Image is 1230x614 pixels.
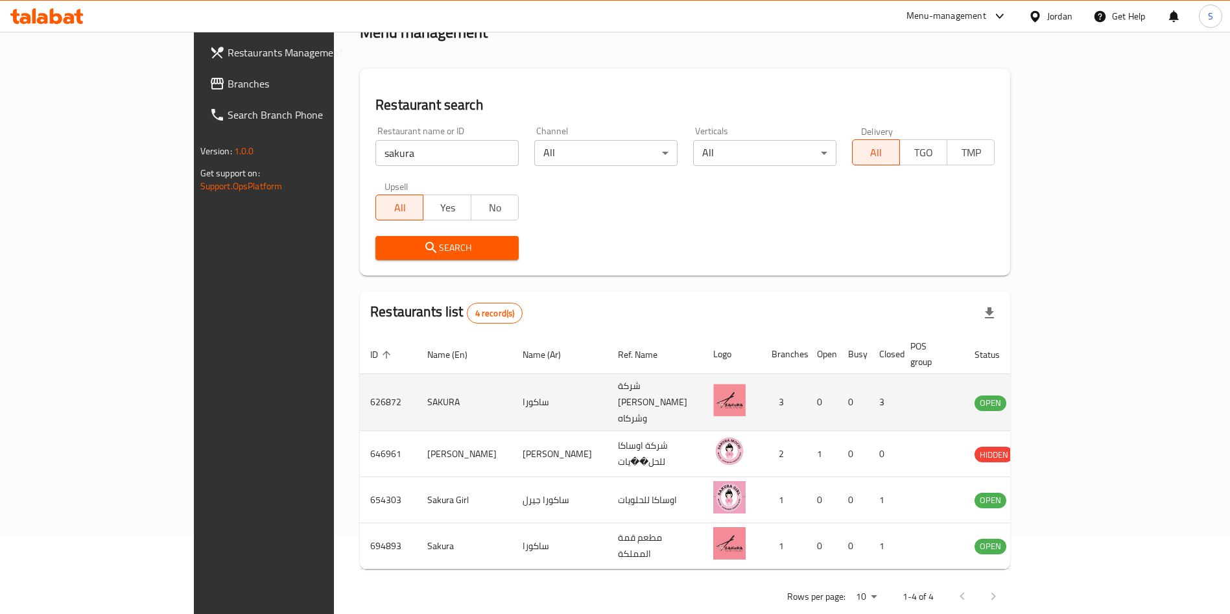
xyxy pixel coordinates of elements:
span: Ref. Name [618,347,674,362]
div: OPEN [975,396,1006,411]
td: 0 [807,374,838,431]
td: SAKURA [417,374,512,431]
img: Sakura Girl [713,481,746,514]
td: 1 [761,523,807,569]
td: 0 [838,431,869,477]
span: Restaurants Management [228,45,389,60]
td: 3 [869,374,900,431]
button: All [852,139,900,165]
span: TGO [905,143,942,162]
a: Search Branch Phone [199,99,399,130]
td: 0 [869,431,900,477]
img: Sakura Mochi [713,435,746,467]
td: [PERSON_NAME] [512,431,608,477]
label: Upsell [384,182,408,191]
h2: Restaurants list [370,302,523,324]
td: 0 [838,374,869,431]
button: TMP [947,139,995,165]
td: اوساكا للحلويات [608,477,703,523]
span: Search Branch Phone [228,107,389,123]
span: ID [370,347,395,362]
td: Sakura Girl [417,477,512,523]
a: Support.OpsPlatform [200,178,283,195]
div: Rows per page: [851,587,882,607]
td: 0 [807,477,838,523]
span: Status [975,347,1017,362]
span: HIDDEN [975,447,1013,462]
td: 0 [838,523,869,569]
td: ساكورا [512,523,608,569]
span: All [858,143,895,162]
button: TGO [899,139,947,165]
span: POS group [910,338,949,370]
td: Sakura [417,523,512,569]
div: All [534,140,678,166]
button: No [471,195,519,220]
div: Export file [974,298,1005,329]
a: Restaurants Management [199,37,399,68]
td: 0 [807,523,838,569]
span: No [477,198,514,217]
span: Branches [228,76,389,91]
button: All [375,195,423,220]
td: مطعم قمة المملكة [608,523,703,569]
button: Yes [423,195,471,220]
td: 3 [761,374,807,431]
h2: Menu management [360,22,488,43]
td: 1 [807,431,838,477]
span: All [381,198,418,217]
span: OPEN [975,539,1006,554]
td: [PERSON_NAME] [417,431,512,477]
input: Search for restaurant name or ID.. [375,140,519,166]
span: S [1208,9,1213,23]
span: OPEN [975,396,1006,410]
h2: Restaurant search [375,95,995,115]
div: Menu-management [906,8,986,24]
span: Name (En) [427,347,484,362]
th: Busy [838,335,869,374]
td: 1 [869,523,900,569]
th: Branches [761,335,807,374]
table: enhanced table [360,335,1077,569]
span: Yes [429,198,466,217]
span: Version: [200,143,232,159]
span: Name (Ar) [523,347,578,362]
th: Closed [869,335,900,374]
span: Get support on: [200,165,260,182]
span: 1.0.0 [234,143,254,159]
td: 1 [869,477,900,523]
td: 1 [761,477,807,523]
span: 4 record(s) [467,307,523,320]
td: شركة [PERSON_NAME] وشركاه [608,374,703,431]
th: Open [807,335,838,374]
img: SAKURA [713,384,746,416]
td: 0 [838,477,869,523]
button: Search [375,236,519,260]
a: Branches [199,68,399,99]
td: ساكورا جيرل [512,477,608,523]
p: Rows per page: [787,589,846,605]
span: OPEN [975,493,1006,508]
td: 2 [761,431,807,477]
span: TMP [952,143,989,162]
div: All [693,140,836,166]
td: ساكورا [512,374,608,431]
div: Total records count [467,303,523,324]
p: 1-4 of 4 [903,589,934,605]
td: شركة اوساكا للحل��يات [608,431,703,477]
th: Logo [703,335,761,374]
div: Jordan [1047,9,1072,23]
span: Search [386,240,508,256]
img: Sakura [713,527,746,560]
label: Delivery [861,126,893,136]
